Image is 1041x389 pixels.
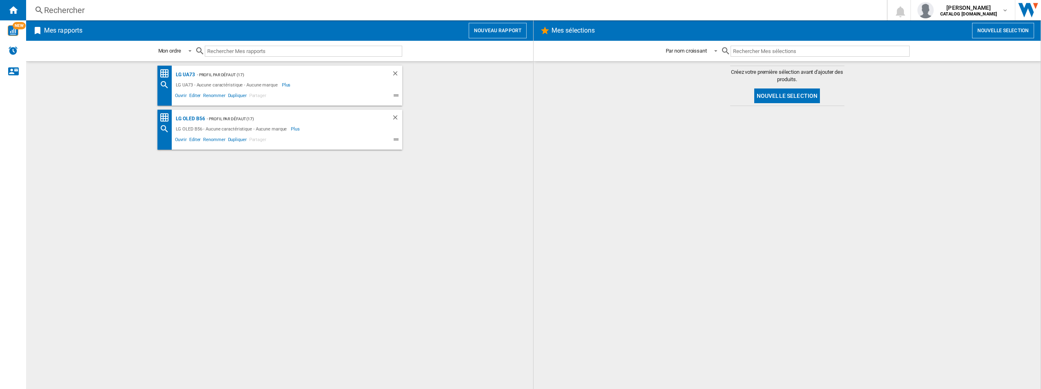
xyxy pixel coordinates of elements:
div: Supprimer [392,114,402,124]
div: Rechercher [44,4,866,16]
img: profile.jpg [917,2,934,18]
span: Plus [282,80,292,90]
div: - Profil par défaut (17) [205,114,375,124]
span: Ouvrir [174,92,188,102]
input: Rechercher Mes sélections [731,46,910,57]
span: Ouvrir [174,136,188,146]
b: CATALOG [DOMAIN_NAME] [940,11,997,17]
input: Rechercher Mes rapports [205,46,402,57]
button: Nouveau rapport [469,23,527,38]
div: Par nom croissant [666,48,707,54]
span: Renommer [202,136,226,146]
span: Renommer [202,92,226,102]
button: Nouvelle selection [972,23,1034,38]
div: Supprimer [392,70,402,80]
span: Editer [188,92,202,102]
h2: Mes rapports [42,23,84,38]
span: Dupliquer [227,136,248,146]
h2: Mes sélections [550,23,596,38]
button: Nouvelle selection [754,88,820,103]
span: Plus [291,124,301,134]
div: LG UA73 - Aucune caractéristique - Aucune marque [174,80,282,90]
div: Matrice des prix [159,113,174,123]
div: Recherche [159,124,174,134]
span: Partager [248,92,268,102]
span: NEW [13,22,26,29]
div: - Profil par défaut (17) [195,70,375,80]
span: Editer [188,136,202,146]
img: wise-card.svg [8,25,18,36]
span: Partager [248,136,268,146]
div: LG OLED B56 - Aucune caractéristique - Aucune marque [174,124,291,134]
span: Dupliquer [227,92,248,102]
span: Créez votre première sélection avant d'ajouter des produits. [730,69,844,83]
div: Recherche [159,80,174,90]
div: LG UA73 [174,70,195,80]
span: [PERSON_NAME] [940,4,997,12]
div: Matrice des prix [159,69,174,79]
div: Mon ordre [158,48,181,54]
img: alerts-logo.svg [8,46,18,55]
div: LG OLED B56 [174,114,205,124]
